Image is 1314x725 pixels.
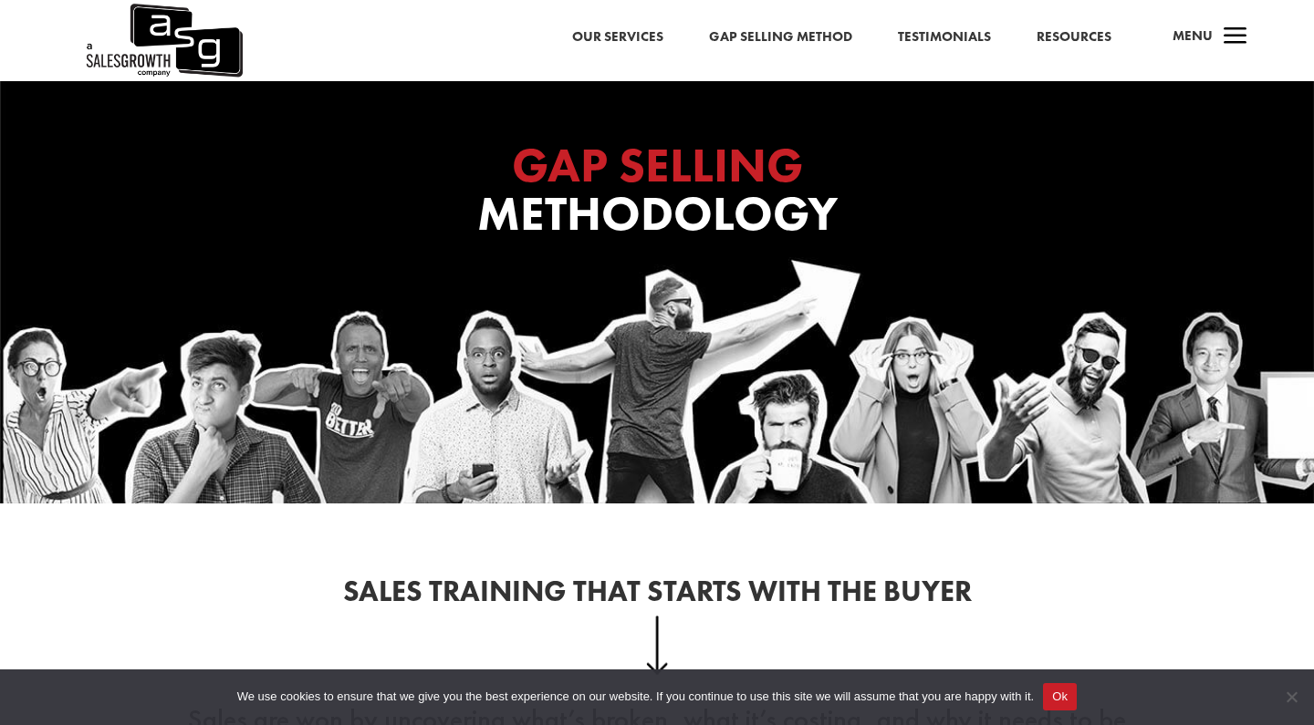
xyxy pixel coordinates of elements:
h1: Methodology [292,141,1022,247]
a: Resources [1037,26,1111,49]
span: Menu [1173,26,1213,45]
span: GAP SELLING [512,134,803,196]
button: Ok [1043,683,1077,710]
a: Testimonials [898,26,991,49]
span: We use cookies to ensure that we give you the best experience on our website. If you continue to ... [237,688,1034,706]
a: Gap Selling Method [709,26,852,49]
span: No [1282,688,1300,706]
span: a [1217,19,1254,56]
img: down-arrow [646,616,669,674]
h2: Sales Training That Starts With the Buyer [164,577,1150,616]
a: Our Services [572,26,663,49]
